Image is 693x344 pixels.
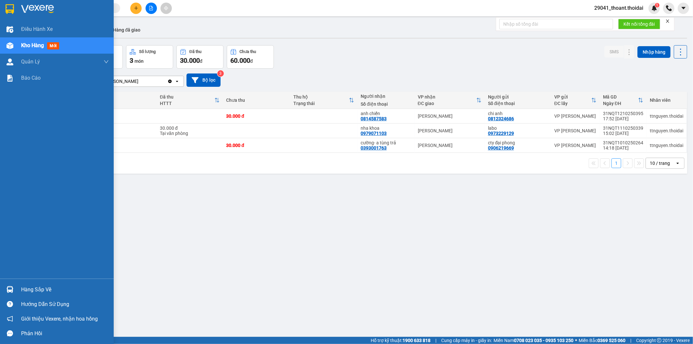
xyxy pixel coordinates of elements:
[160,94,214,99] div: Đã thu
[6,4,14,14] img: logo-vxr
[200,59,202,64] span: đ
[403,338,430,343] strong: 1900 633 818
[665,19,670,23] span: close
[21,285,109,295] div: Hàng sắp về
[361,111,411,116] div: anh chiến
[579,337,625,344] span: Miền Bắc
[488,131,514,136] div: 0973229129
[630,337,631,344] span: |
[96,113,153,119] div: lk đt
[650,113,683,119] div: ttnguyen.thoidai
[603,116,643,121] div: 17:52 [DATE]
[226,143,287,148] div: 30.000 đ
[21,25,53,33] span: Điều hành xe
[655,3,660,7] sup: 1
[603,140,643,145] div: 31NQT1010250264
[494,337,573,344] span: Miền Nam
[637,46,671,58] button: Nhập hàng
[293,101,349,106] div: Trạng thái
[21,58,40,66] span: Quản Lý
[146,3,157,14] button: file-add
[600,92,647,109] th: Toggle SortBy
[139,78,140,85] input: Selected Lý Nhân.
[575,339,577,342] span: ⚪️
[603,101,638,106] div: Ngày ĐH
[603,94,638,99] div: Mã GD
[104,59,109,64] span: down
[418,143,481,148] div: [PERSON_NAME]
[47,42,59,49] span: mới
[418,128,481,133] div: [PERSON_NAME]
[139,49,156,54] div: Số lượng
[604,46,624,58] button: SMS
[650,128,683,133] div: ttnguyen.thoidai
[160,126,220,131] div: 30.000 đ
[554,101,591,106] div: ĐC lấy
[290,92,357,109] th: Toggle SortBy
[554,94,591,99] div: VP gửi
[623,20,655,28] span: Kết nối tổng đài
[160,3,172,14] button: aim
[618,19,660,29] button: Kết nối tổng đài
[361,145,387,151] div: 0393001763
[180,57,200,64] span: 30.000
[186,73,221,87] button: Bộ lọc
[6,59,13,65] img: warehouse-icon
[603,145,643,151] div: 14:18 [DATE]
[611,158,621,168] button: 1
[551,92,600,109] th: Toggle SortBy
[441,337,492,344] span: Cung cấp máy in - giấy in:
[488,116,514,121] div: 0812324686
[603,126,643,131] div: 31NQT1110250339
[6,26,13,33] img: warehouse-icon
[678,3,689,14] button: caret-down
[7,330,13,337] span: message
[135,59,144,64] span: món
[21,42,44,48] span: Kho hàng
[418,113,481,119] div: [PERSON_NAME]
[6,286,13,293] img: warehouse-icon
[164,6,168,10] span: aim
[650,98,683,103] div: Nhân viên
[149,6,153,10] span: file-add
[554,143,597,148] div: VP [PERSON_NAME]
[130,57,133,64] span: 3
[488,94,548,99] div: Người gửi
[6,42,13,49] img: warehouse-icon
[7,301,13,307] span: question-circle
[174,79,180,84] svg: open
[96,101,153,106] div: Ghi chú
[217,70,224,77] sup: 3
[499,19,613,29] input: Nhập số tổng đài
[597,338,625,343] strong: 0369 525 060
[21,299,109,309] div: Hướng dẫn sử dụng
[361,131,387,136] div: 0979071103
[418,101,476,106] div: ĐC giao
[488,140,548,145] div: cty đại phong
[160,131,220,136] div: Tại văn phòng
[293,94,349,99] div: Thu hộ
[250,59,253,64] span: đ
[126,45,173,69] button: Số lượng3món
[21,74,41,82] span: Báo cáo
[554,128,597,133] div: VP [PERSON_NAME]
[21,315,98,323] span: Giới thiệu Vexere, nhận hoa hồng
[167,79,173,84] svg: Clear value
[418,94,476,99] div: VP nhận
[666,5,672,11] img: phone-icon
[650,160,670,166] div: 10 / trang
[21,329,109,338] div: Phản hồi
[435,337,436,344] span: |
[230,57,250,64] span: 60.000
[240,49,256,54] div: Chưa thu
[176,45,224,69] button: Đã thu30.000đ
[226,98,287,103] div: Chưa thu
[96,94,153,99] div: Tên món
[134,6,138,10] span: plus
[603,111,643,116] div: 31NQT1210250395
[7,316,13,322] span: notification
[361,116,387,121] div: 0814587583
[189,49,201,54] div: Đã thu
[96,128,153,133] div: mẫu
[675,161,680,166] svg: open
